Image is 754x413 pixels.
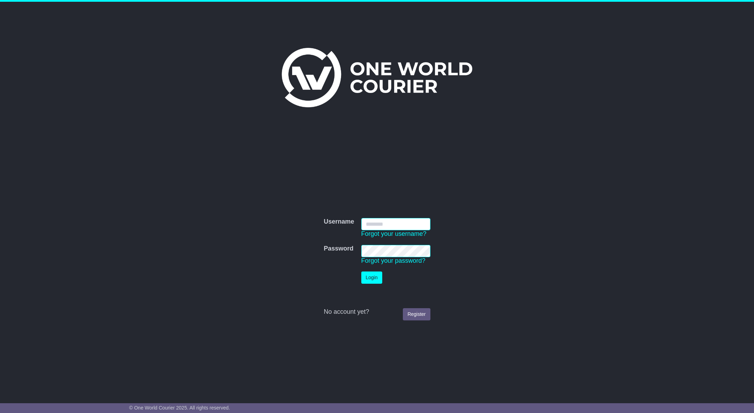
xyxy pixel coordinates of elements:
[403,308,430,320] a: Register
[324,218,354,226] label: Username
[361,257,426,264] a: Forgot your password?
[361,230,427,237] a: Forgot your username?
[361,271,382,284] button: Login
[129,405,230,411] span: © One World Courier 2025. All rights reserved.
[324,308,430,316] div: No account yet?
[324,245,353,253] label: Password
[282,48,472,107] img: One World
